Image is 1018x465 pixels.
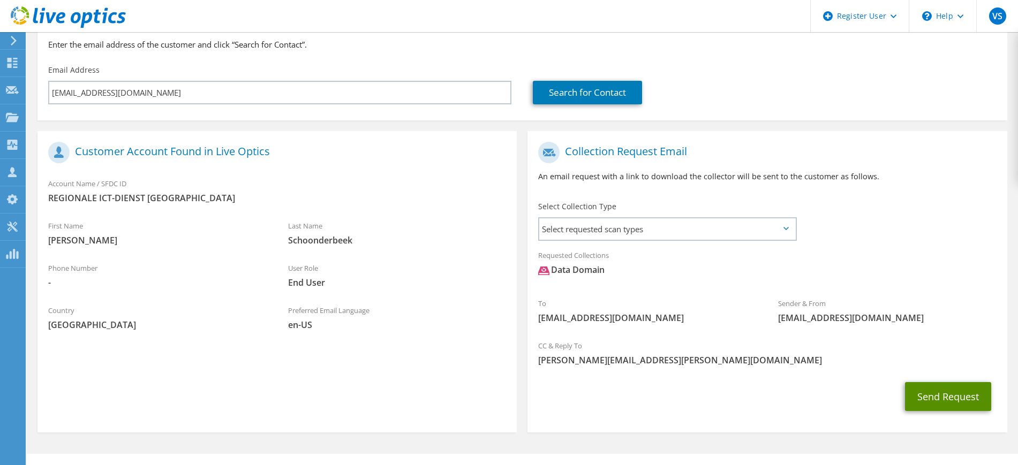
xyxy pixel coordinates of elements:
div: Phone Number [37,257,277,294]
span: Schoonderbeek [288,234,507,246]
button: Send Request [905,382,991,411]
div: Requested Collections [527,244,1007,287]
p: An email request with a link to download the collector will be sent to the customer as follows. [538,171,996,182]
div: Preferred Email Language [277,299,517,336]
div: To [527,292,767,329]
label: Email Address [48,65,100,75]
div: Account Name / SFDC ID [37,172,517,209]
span: VS [989,7,1006,25]
div: Sender & From [767,292,1007,329]
span: REGIONALE ICT-DIENST [GEOGRAPHIC_DATA] [48,192,506,204]
span: Select requested scan types [539,218,795,240]
span: en-US [288,319,507,331]
div: First Name [37,215,277,251]
h1: Customer Account Found in Live Optics [48,142,501,163]
span: [EMAIL_ADDRESS][DOMAIN_NAME] [538,312,757,324]
div: User Role [277,257,517,294]
h1: Collection Request Email [538,142,991,163]
div: Data Domain [538,264,605,276]
a: Search for Contact [533,81,642,104]
div: CC & Reply To [527,334,1007,371]
svg: \n [922,11,932,21]
span: [PERSON_NAME][EMAIL_ADDRESS][PERSON_NAME][DOMAIN_NAME] [538,354,996,366]
h3: Enter the email address of the customer and click “Search for Contact”. [48,39,997,50]
span: [EMAIL_ADDRESS][DOMAIN_NAME] [778,312,997,324]
div: Country [37,299,277,336]
div: Last Name [277,215,517,251]
span: - [48,277,267,288]
span: [GEOGRAPHIC_DATA] [48,319,267,331]
label: Select Collection Type [538,201,616,212]
span: End User [288,277,507,288]
span: [PERSON_NAME] [48,234,267,246]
